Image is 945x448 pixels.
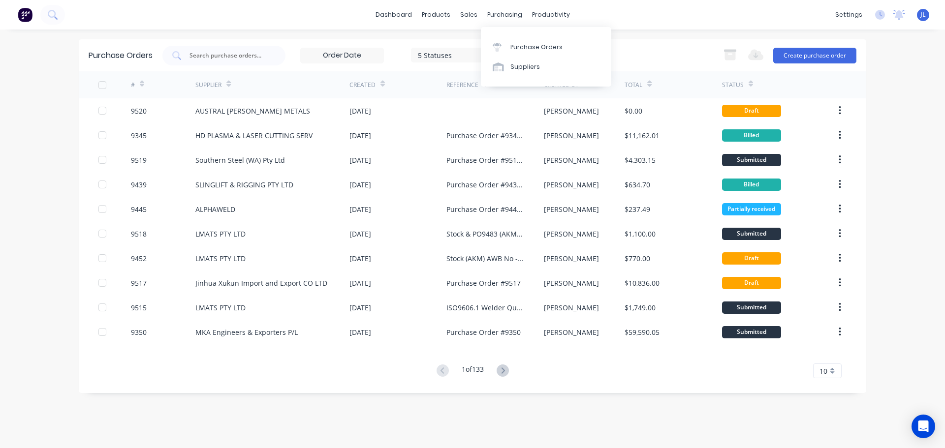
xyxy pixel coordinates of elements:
[371,7,417,22] a: dashboard
[131,229,147,239] div: 9518
[446,204,524,214] div: Purchase Order #9445 - ALPHAWELD
[481,57,611,77] a: Suppliers
[722,228,781,240] div: Submitted
[625,229,656,239] div: $1,100.00
[349,229,371,239] div: [DATE]
[455,7,482,22] div: sales
[544,155,599,165] div: [PERSON_NAME]
[446,327,521,337] div: Purchase Order #9350
[195,327,298,337] div: MKA Engineers & Exporters P/L
[510,43,563,52] div: Purchase Orders
[722,252,781,265] div: Draft
[625,302,656,313] div: $1,749.00
[544,179,599,190] div: [PERSON_NAME]
[18,7,32,22] img: Factory
[195,229,246,239] div: LMATS PTY LTD
[195,204,235,214] div: ALPHAWELD
[773,48,856,63] button: Create purchase order
[446,81,478,90] div: Reference
[544,253,599,264] div: [PERSON_NAME]
[131,179,147,190] div: 9439
[446,302,524,313] div: ISO9606.1 Welder Qualifications Xero PO #PO-1466
[527,7,575,22] div: productivity
[819,366,827,376] span: 10
[625,204,650,214] div: $237.49
[625,155,656,165] div: $4,303.15
[722,277,781,289] div: Draft
[195,278,327,288] div: Jinhua Xukun Import and Export CO LTD
[195,179,293,190] div: SLINGLIFT & RIGGING PTY LTD
[510,62,540,71] div: Suppliers
[722,179,781,191] div: Billed
[349,253,371,264] div: [DATE]
[446,130,524,141] div: Purchase Order #9345 - HD PLASMA & LASER CUTTING SERV
[131,302,147,313] div: 9515
[544,278,599,288] div: [PERSON_NAME]
[349,278,371,288] div: [DATE]
[349,179,371,190] div: [DATE]
[195,253,246,264] div: LMATS PTY LTD
[131,327,147,337] div: 9350
[418,50,488,60] div: 5 Statuses
[625,327,660,337] div: $59,590.05
[544,229,599,239] div: [PERSON_NAME]
[349,130,371,141] div: [DATE]
[349,204,371,214] div: [DATE]
[544,106,599,116] div: [PERSON_NAME]
[349,81,376,90] div: Created
[195,81,221,90] div: Supplier
[131,278,147,288] div: 9517
[722,81,744,90] div: Status
[722,203,781,215] div: Partially received
[446,229,524,239] div: Stock & PO9483 (AKM) AWB No - 8763484833 Xero PO #PO-1468
[625,278,660,288] div: $10,836.00
[625,81,642,90] div: Total
[482,7,527,22] div: purchasing
[625,106,642,116] div: $0.00
[446,155,524,165] div: Purchase Order #9519 - Southern Steel (WA) Pty Ltd
[544,130,599,141] div: [PERSON_NAME]
[195,302,246,313] div: LMATS PTY LTD
[722,301,781,314] div: Submitted
[89,50,153,61] div: Purchase Orders
[131,106,147,116] div: 9520
[722,326,781,338] div: Submitted
[301,48,383,63] input: Order Date
[462,364,484,378] div: 1 of 133
[544,327,599,337] div: [PERSON_NAME]
[446,179,524,190] div: Purchase Order #9439 - SLINGLIFT & RIGGING PTY LTD
[417,7,455,22] div: products
[625,130,660,141] div: $11,162.01
[131,81,135,90] div: #
[189,51,270,60] input: Search purchase orders...
[131,155,147,165] div: 9519
[625,179,650,190] div: $634.70
[349,155,371,165] div: [DATE]
[544,204,599,214] div: [PERSON_NAME]
[349,327,371,337] div: [DATE]
[446,253,524,264] div: Stock (AKM) AWB No - 6567644075 Xero PO # PO-1404
[722,105,781,117] div: Draft
[131,253,147,264] div: 9452
[131,204,147,214] div: 9445
[481,37,611,57] a: Purchase Orders
[830,7,867,22] div: settings
[912,415,935,438] div: Open Intercom Messenger
[349,106,371,116] div: [DATE]
[920,10,926,19] span: JL
[544,302,599,313] div: [PERSON_NAME]
[131,130,147,141] div: 9345
[625,253,650,264] div: $770.00
[349,302,371,313] div: [DATE]
[195,130,313,141] div: HD PLASMA & LASER CUTTING SERV
[195,155,285,165] div: Southern Steel (WA) Pty Ltd
[722,154,781,166] div: Submitted
[722,129,781,142] div: Billed
[446,278,521,288] div: Purchase Order #9517
[195,106,310,116] div: AUSTRAL [PERSON_NAME] METALS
